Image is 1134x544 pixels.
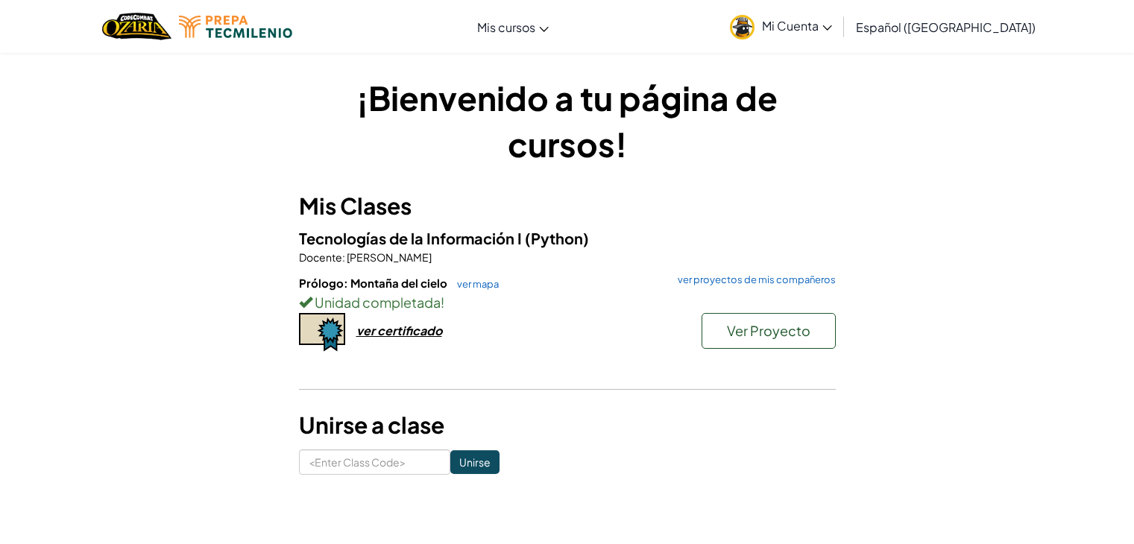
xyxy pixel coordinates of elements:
[299,276,450,290] span: Prólogo: Montaña del cielo
[722,3,840,50] a: Mi Cuenta
[702,313,836,349] button: Ver Proyecto
[848,7,1043,47] a: Español ([GEOGRAPHIC_DATA])
[102,11,171,42] img: Home
[299,229,525,247] span: Tecnologías de la Información I
[102,11,171,42] a: Ozaria by CodeCombat logo
[299,250,342,264] span: Docente
[470,7,556,47] a: Mis cursos
[299,408,836,442] h3: Unirse a clase
[727,322,810,339] span: Ver Proyecto
[450,450,500,474] input: Unirse
[762,18,832,34] span: Mi Cuenta
[299,189,836,223] h3: Mis Clases
[356,323,442,338] div: ver certificado
[312,294,441,311] span: Unidad completada
[441,294,444,311] span: !
[299,323,442,338] a: ver certificado
[525,229,589,247] span: (Python)
[730,15,755,39] img: avatar
[299,313,345,352] img: certificate-icon.png
[856,19,1036,35] span: Español ([GEOGRAPHIC_DATA])
[450,278,499,290] a: ver mapa
[670,275,836,285] a: ver proyectos de mis compañeros
[299,75,836,167] h1: ¡Bienvenido a tu página de cursos!
[299,449,450,475] input: <Enter Class Code>
[477,19,535,35] span: Mis cursos
[345,250,432,264] span: [PERSON_NAME]
[342,250,345,264] span: :
[179,16,292,38] img: Tecmilenio logo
